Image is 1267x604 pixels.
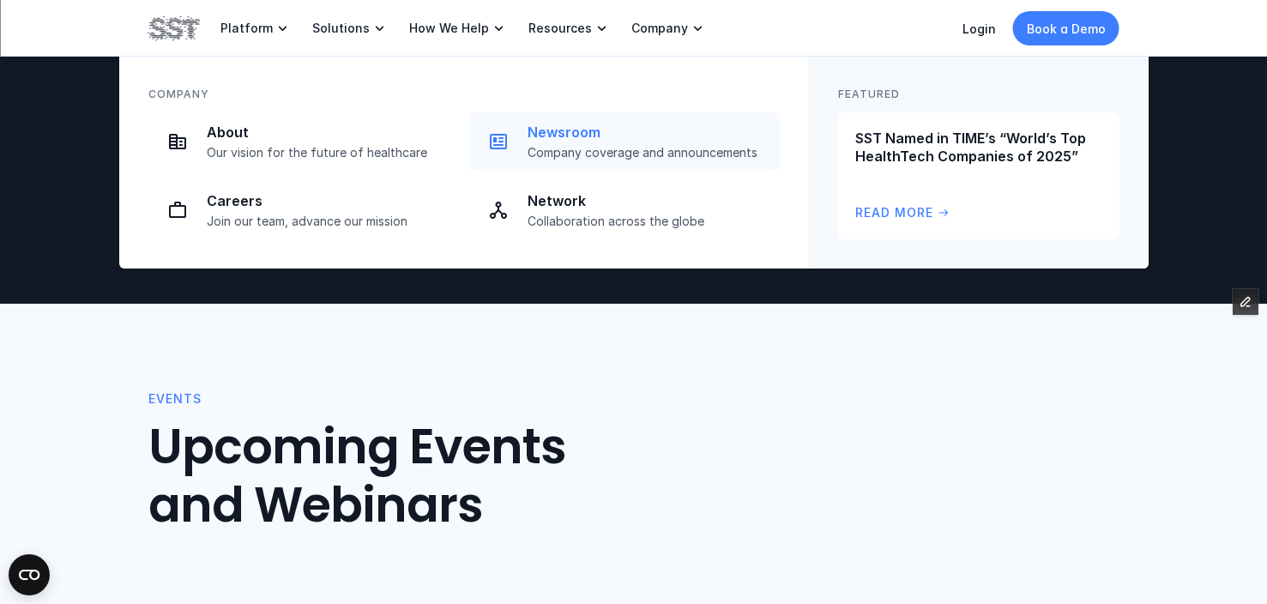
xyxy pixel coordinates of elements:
img: Company icon [167,131,188,152]
a: SST Named in TIME’s “World’s Top HealthTech Companies of 2025”Read Morearrow_right_alt [838,112,1119,239]
h2: Upcoming Events and Webinars [148,419,654,534]
span: arrow_right_alt [937,206,950,220]
p: Our vision for the future of healthcare [207,145,449,160]
p: Newsroom [528,124,769,142]
a: Book a Demo [1013,11,1119,45]
p: Careers [207,192,449,210]
img: Newspaper icon [488,131,509,152]
a: Login [962,21,996,36]
button: Edit Framer Content [1233,289,1258,315]
p: FEATURED [838,86,900,102]
p: About [207,124,449,142]
p: Book a Demo [1027,20,1106,38]
img: Network icon [488,200,509,220]
p: Read More [855,203,933,222]
a: Network iconNetworkCollaboration across the globe [469,181,780,239]
p: Solutions [312,21,370,36]
p: Join our team, advance our mission [207,214,449,229]
p: Company [631,21,688,36]
p: How We Help [409,21,489,36]
p: SST Named in TIME’s “World’s Top HealthTech Companies of 2025” [855,130,1102,166]
p: Platform [220,21,273,36]
button: Open CMP widget [9,554,50,595]
p: Company [148,86,209,102]
p: Company coverage and announcements [528,145,769,160]
a: Briefcase iconCareersJoin our team, advance our mission [148,181,459,239]
p: Resources [528,21,592,36]
img: Briefcase icon [167,200,188,220]
p: Collaboration across the globe [528,214,769,229]
p: Events [148,390,202,408]
a: Newspaper iconNewsroomCompany coverage and announcements [469,112,780,171]
a: Company iconAboutOur vision for the future of healthcare [148,112,459,171]
p: Network [528,192,769,210]
img: SST logo [148,14,200,43]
